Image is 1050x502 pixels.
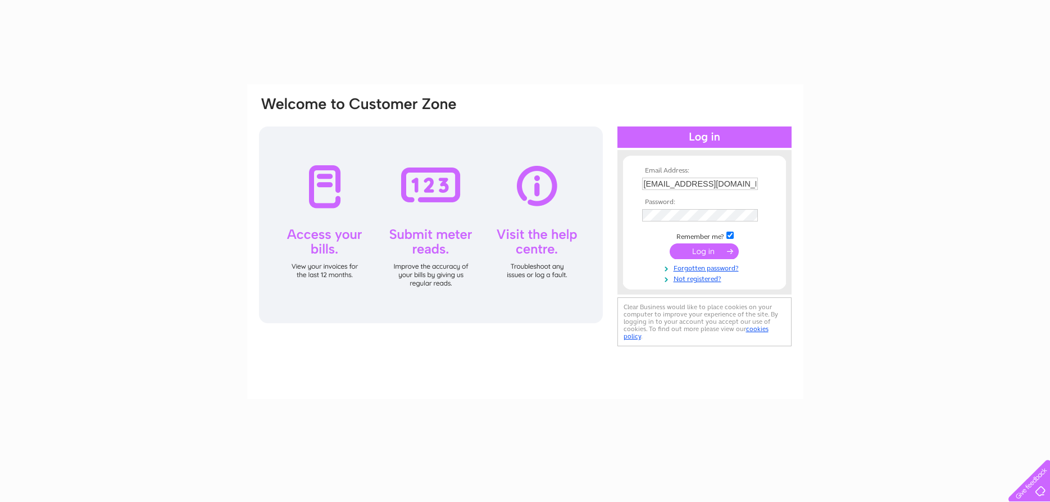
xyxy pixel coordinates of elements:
[642,262,770,273] a: Forgotten password?
[624,325,769,340] a: cookies policy
[639,230,770,241] td: Remember me?
[617,297,792,346] div: Clear Business would like to place cookies on your computer to improve your experience of the sit...
[639,167,770,175] th: Email Address:
[670,243,739,259] input: Submit
[642,273,770,283] a: Not registered?
[639,198,770,206] th: Password:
